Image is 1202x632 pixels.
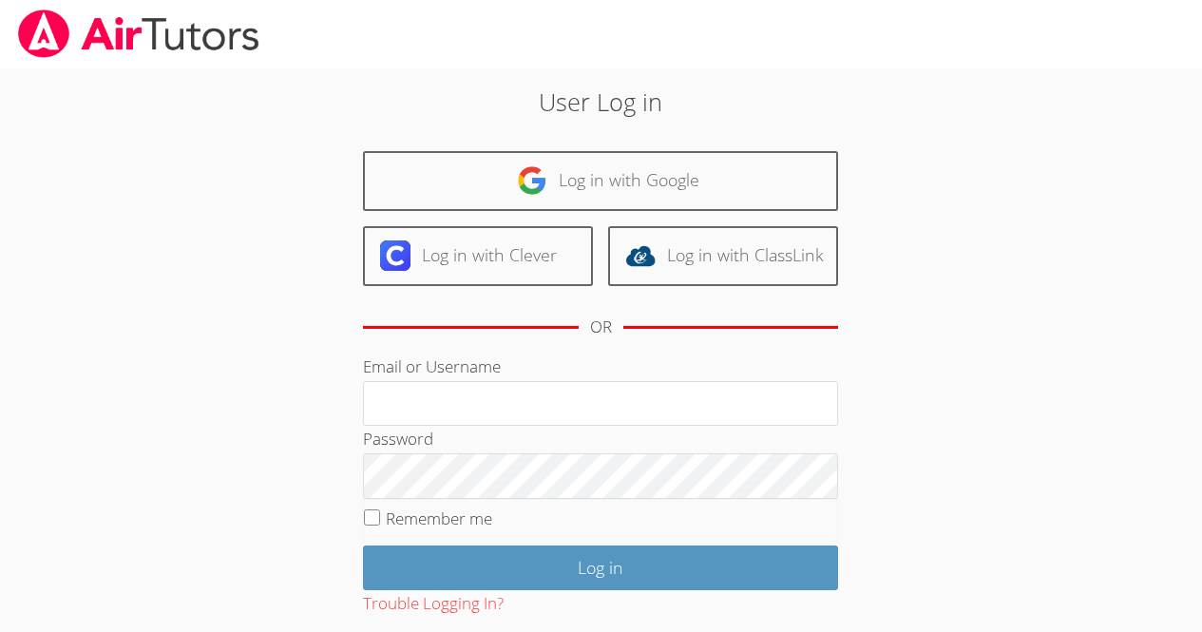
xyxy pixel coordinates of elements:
div: OR [590,314,612,341]
img: airtutors_banner-c4298cdbf04f3fff15de1276eac7730deb9818008684d7c2e4769d2f7ddbe033.png [16,10,261,58]
a: Log in with Google [363,151,838,211]
a: Log in with Clever [363,226,593,286]
label: Email or Username [363,355,501,377]
label: Password [363,428,433,450]
img: google-logo-50288ca7cdecda66e5e0955fdab243c47b7ad437acaf1139b6f446037453330a.svg [517,165,547,196]
button: Trouble Logging In? [363,590,504,618]
h2: User Log in [277,84,925,120]
img: classlink-logo-d6bb404cc1216ec64c9a2012d9dc4662098be43eaf13dc465df04b49fa7ab582.svg [625,240,656,271]
img: clever-logo-6eab21bc6e7a338710f1a6ff85c0baf02591cd810cc4098c63d3a4b26e2feb20.svg [380,240,410,271]
input: Log in [363,546,838,590]
label: Remember me [386,508,492,529]
a: Log in with ClassLink [608,226,838,286]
